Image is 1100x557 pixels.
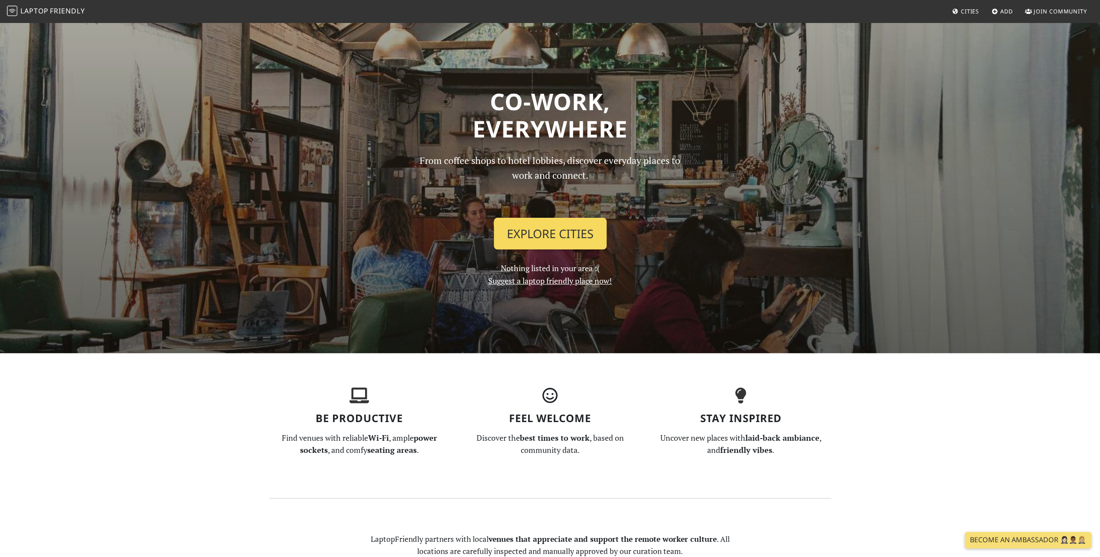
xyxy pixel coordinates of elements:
[269,432,450,457] p: Find venues with reliable , ample , and comfy .
[269,412,450,425] h3: Be Productive
[961,7,979,15] span: Cities
[50,6,85,16] span: Friendly
[949,3,982,19] a: Cities
[1022,3,1090,19] a: Join Community
[7,6,17,16] img: LaptopFriendly
[520,432,590,443] strong: best times to work
[1000,7,1013,15] span: Add
[489,534,717,544] strong: venues that appreciate and support the remote worker culture
[368,432,389,443] strong: Wi-Fi
[745,432,819,443] strong: laid-back ambiance
[20,6,49,16] span: Laptop
[7,4,85,19] a: LaptopFriendly LaptopFriendly
[460,412,640,425] h3: Feel Welcome
[412,153,688,211] p: From coffee shops to hotel lobbies, discover everyday places to work and connect.
[1034,7,1087,15] span: Join Community
[988,3,1016,19] a: Add
[367,445,417,455] strong: seating areas
[720,445,772,455] strong: friendly vibes
[651,432,831,457] p: Uncover new places with , and .
[494,218,607,250] a: Explore Cities
[269,88,831,143] h1: Co-work, Everywhere
[488,275,612,286] a: Suggest a laptop friendly place now!
[407,153,693,287] div: Nothing listed in your area :(
[460,432,640,457] p: Discover the , based on community data.
[651,412,831,425] h3: Stay Inspired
